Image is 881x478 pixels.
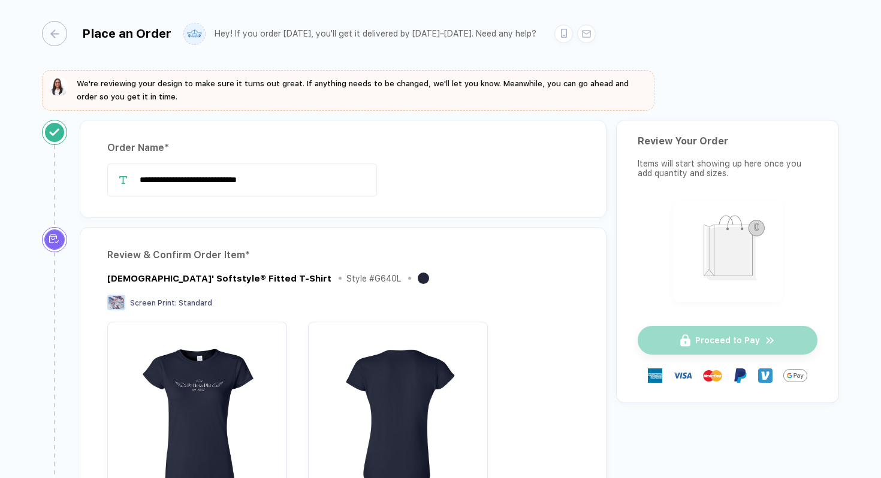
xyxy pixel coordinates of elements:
div: Review & Confirm Order Item [107,246,579,265]
span: Screen Print : [130,299,177,307]
img: shopping_bag.png [678,207,777,294]
img: Venmo [758,368,773,383]
div: Items will start showing up here once you add quantity and sizes. [638,159,817,178]
div: Order Name [107,138,579,158]
div: Style # G640L [346,274,401,283]
img: Paypal [733,368,747,383]
img: GPay [783,364,807,388]
span: We're reviewing your design to make sure it turns out great. If anything needs to be changed, we'... [77,79,629,101]
img: sophie [49,77,68,96]
img: user profile [184,23,205,44]
img: master-card [703,366,722,385]
div: Hey! If you order [DATE], you'll get it delivered by [DATE]–[DATE]. Need any help? [215,29,536,39]
span: Standard [179,299,212,307]
div: Ladies' Softstyle® Fitted T-Shirt [107,273,331,284]
div: Review Your Order [638,135,817,147]
div: Place an Order [82,26,171,41]
img: express [648,368,662,383]
button: We're reviewing your design to make sure it turns out great. If anything needs to be changed, we'... [49,77,647,104]
img: Screen Print [107,295,125,310]
img: visa [673,366,692,385]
